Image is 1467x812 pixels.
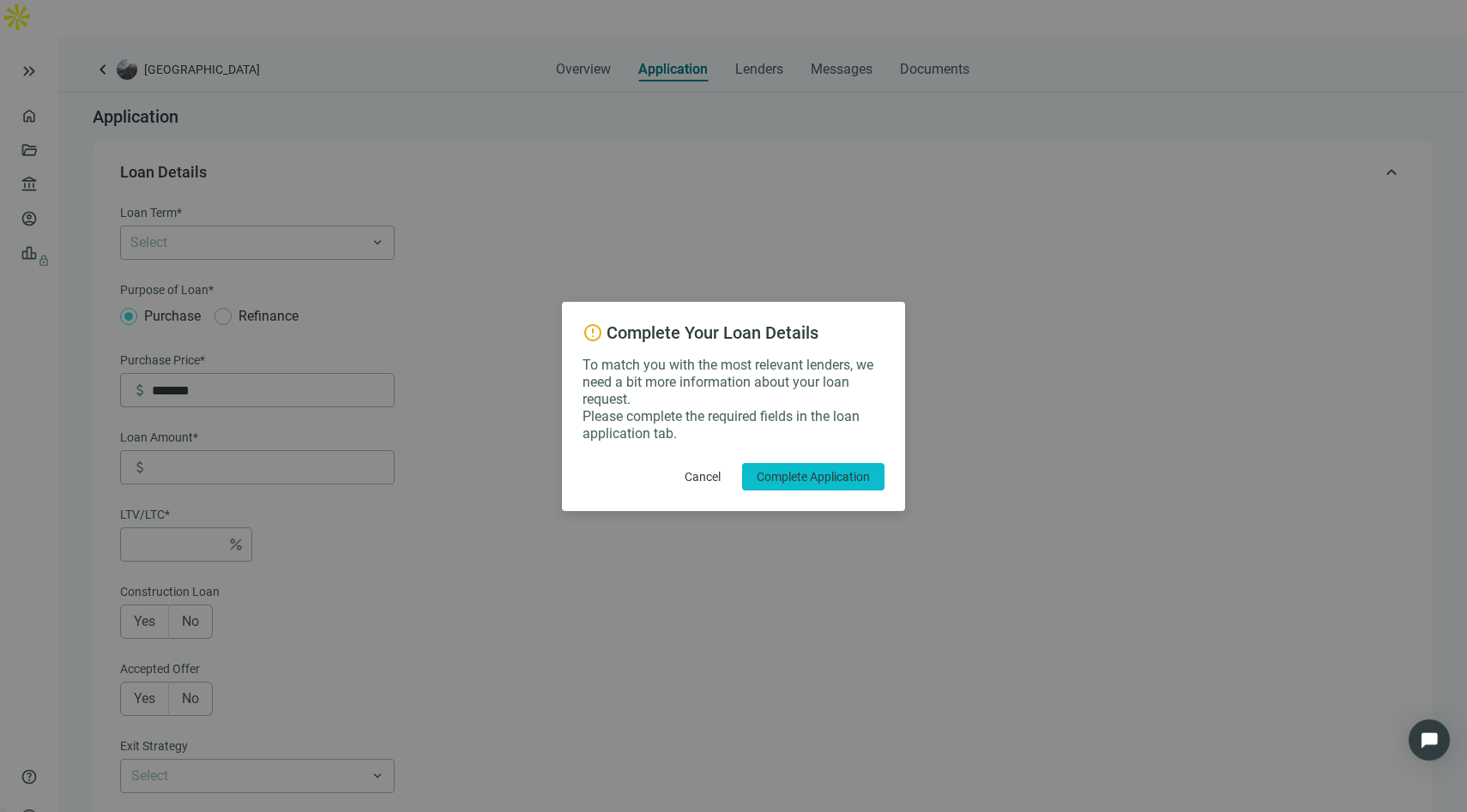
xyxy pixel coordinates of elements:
button: Complete Application [742,463,884,490]
span: error [583,322,603,343]
button: Cancel [670,463,735,490]
h2: Complete Your Loan Details [607,322,884,343]
p: Please complete the required fields in the loan application tab. [583,408,884,442]
span: Complete Application [757,470,870,484]
div: Open Intercom Messenger [1409,719,1450,761]
span: Cancel [685,470,721,484]
p: To match you with the most relevant lenders, we need a bit more information about your loan request. [583,357,884,408]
